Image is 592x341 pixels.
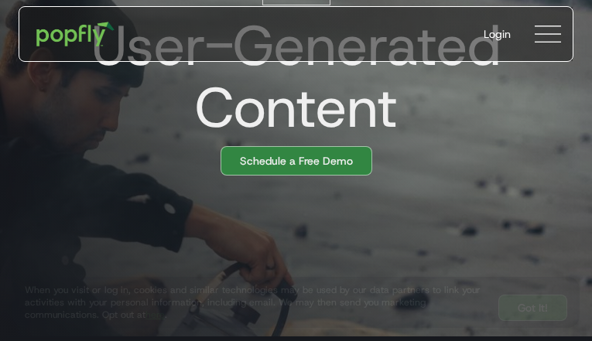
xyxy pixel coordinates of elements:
[25,284,486,321] div: When you visit or log in, cookies and similar technologies may be used by our data partners to li...
[26,11,125,57] a: home
[484,26,511,42] div: Login
[145,309,165,321] a: here
[471,14,523,54] a: Login
[498,295,567,321] a: Got It!
[6,15,573,138] h1: User-Generated Content
[221,146,372,176] a: Schedule a Free Demo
